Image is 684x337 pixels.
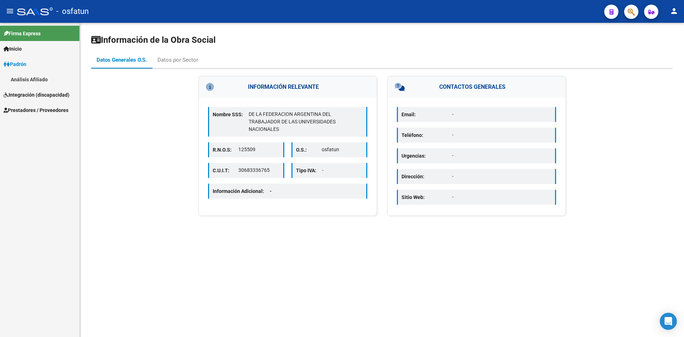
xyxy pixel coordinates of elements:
[213,146,238,154] p: R.N.O.S:
[238,167,279,174] p: 30683336765
[249,111,363,133] p: DE LA FEDERACION ARGENTINA DEL TRABAJADOR DE LAS UNIVERSIDADES NACIONALES
[199,76,377,98] h3: INFORMACIÓN RELEVANTE
[452,173,551,180] p: -
[322,167,363,174] p: -
[452,131,551,139] p: -
[296,167,322,174] p: Tipo IVA:
[4,45,22,53] span: Inicio
[4,91,69,99] span: Integración (discapacidad)
[452,111,551,118] p: -
[670,7,678,15] mat-icon: person
[4,30,41,37] span: Firma Express
[270,188,272,194] span: -
[401,173,452,180] p: Dirección:
[56,4,89,19] span: - osfatun
[213,167,238,174] p: C.U.I.T:
[401,111,452,118] p: Email:
[452,152,551,159] p: -
[238,146,279,153] p: 125509
[213,111,249,118] p: Nombre SSS:
[157,56,198,64] div: Datos por Sector
[388,76,565,98] h3: CONTACTOS GENERALES
[97,56,147,64] div: Datos Generales O.S.
[91,34,673,46] h1: Información de la Obra Social
[296,146,322,154] p: O.S.:
[213,187,278,195] p: Información Adicional:
[4,106,68,114] span: Prestadores / Proveedores
[401,193,452,201] p: Sitio Web:
[401,131,452,139] p: Teléfono:
[6,7,14,15] mat-icon: menu
[452,193,551,201] p: -
[660,313,677,330] div: Open Intercom Messenger
[401,152,452,160] p: Urgencias:
[4,60,26,68] span: Padrón
[322,146,363,153] p: osfatun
